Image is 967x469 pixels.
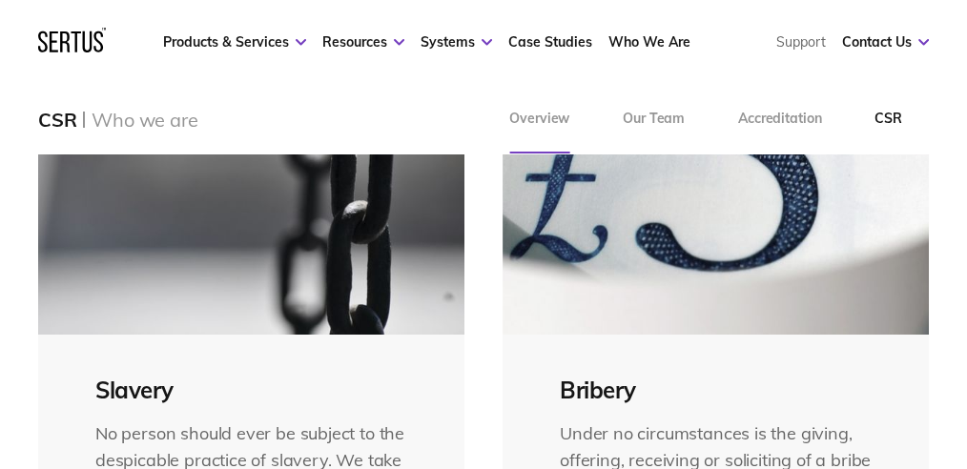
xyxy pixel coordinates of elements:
[508,33,592,51] a: Case Studies
[711,85,848,153] a: Accreditation
[776,33,826,51] a: Support
[608,33,690,51] a: Who We Are
[483,85,596,153] a: Overview
[596,85,711,153] a: Our Team
[38,108,76,132] div: CSR
[560,373,872,407] div: Bribery
[421,33,492,51] a: Systems
[163,33,306,51] a: Products & Services
[872,377,967,469] div: Widżet czatu
[872,377,967,469] iframe: Chat Widget
[842,33,929,51] a: Contact Us
[322,33,404,51] a: Resources
[92,108,197,132] div: Who we are
[95,373,407,407] div: Slavery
